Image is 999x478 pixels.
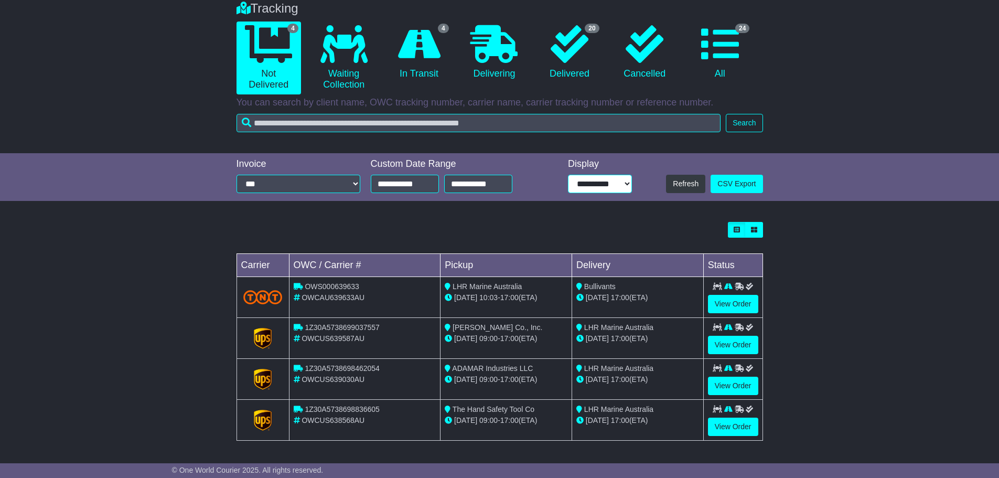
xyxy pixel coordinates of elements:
[576,415,699,426] div: (ETA)
[453,323,542,332] span: [PERSON_NAME] Co., Inc.
[386,22,451,83] a: 4 In Transit
[708,377,758,395] a: View Order
[500,334,519,343] span: 17:00
[500,416,519,424] span: 17:00
[305,364,379,373] span: 1Z30A5738698462054
[172,466,324,474] span: © One World Courier 2025. All rights reserved.
[453,282,522,291] span: LHR Marine Australia
[708,295,758,313] a: View Order
[726,114,762,132] button: Search
[611,293,629,302] span: 17:00
[254,410,272,431] img: GetCarrierServiceLogo
[586,293,609,302] span: [DATE]
[254,328,272,349] img: GetCarrierServiceLogo
[311,22,376,94] a: Waiting Collection
[243,290,283,304] img: TNT_Domestic.png
[666,175,705,193] button: Refresh
[231,1,768,16] div: Tracking
[454,375,477,384] span: [DATE]
[302,375,364,384] span: OWCUS639030AU
[500,293,519,302] span: 17:00
[438,24,449,33] span: 4
[585,24,599,33] span: 20
[441,254,572,277] td: Pickup
[305,282,359,291] span: OWS000639633
[371,158,539,170] div: Custom Date Range
[584,282,616,291] span: Bullivants
[287,24,298,33] span: 4
[576,292,699,303] div: (ETA)
[584,364,653,373] span: LHR Marine Australia
[688,22,752,83] a: 24 All
[445,374,567,385] div: - (ETA)
[586,375,609,384] span: [DATE]
[576,374,699,385] div: (ETA)
[445,415,567,426] div: - (ETA)
[711,175,762,193] a: CSV Export
[462,22,527,83] a: Delivering
[479,334,498,343] span: 09:00
[237,158,360,170] div: Invoice
[576,333,699,344] div: (ETA)
[703,254,762,277] td: Status
[302,334,364,343] span: OWCUS639587AU
[454,334,477,343] span: [DATE]
[445,333,567,344] div: - (ETA)
[708,336,758,354] a: View Order
[479,416,498,424] span: 09:00
[237,254,289,277] td: Carrier
[305,323,379,332] span: 1Z30A5738699037557
[568,158,632,170] div: Display
[479,293,498,302] span: 10:03
[537,22,601,83] a: 20 Delivered
[302,416,364,424] span: OWCUS638568AU
[500,375,519,384] span: 17:00
[584,405,653,413] span: LHR Marine Australia
[237,22,301,94] a: 4 Not Delivered
[479,375,498,384] span: 09:00
[454,416,477,424] span: [DATE]
[453,405,534,413] span: The Hand Safety Tool Co
[611,416,629,424] span: 17:00
[586,416,609,424] span: [DATE]
[708,418,758,436] a: View Order
[254,369,272,390] img: GetCarrierServiceLogo
[611,375,629,384] span: 17:00
[237,97,763,109] p: You can search by client name, OWC tracking number, carrier name, carrier tracking number or refe...
[584,323,653,332] span: LHR Marine Australia
[289,254,441,277] td: OWC / Carrier #
[586,334,609,343] span: [DATE]
[454,293,477,302] span: [DATE]
[302,293,364,302] span: OWCAU639633AU
[445,292,567,303] div: - (ETA)
[613,22,677,83] a: Cancelled
[305,405,379,413] span: 1Z30A5738698836605
[611,334,629,343] span: 17:00
[735,24,749,33] span: 24
[572,254,703,277] td: Delivery
[452,364,533,373] span: ADAMAR Industries LLC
